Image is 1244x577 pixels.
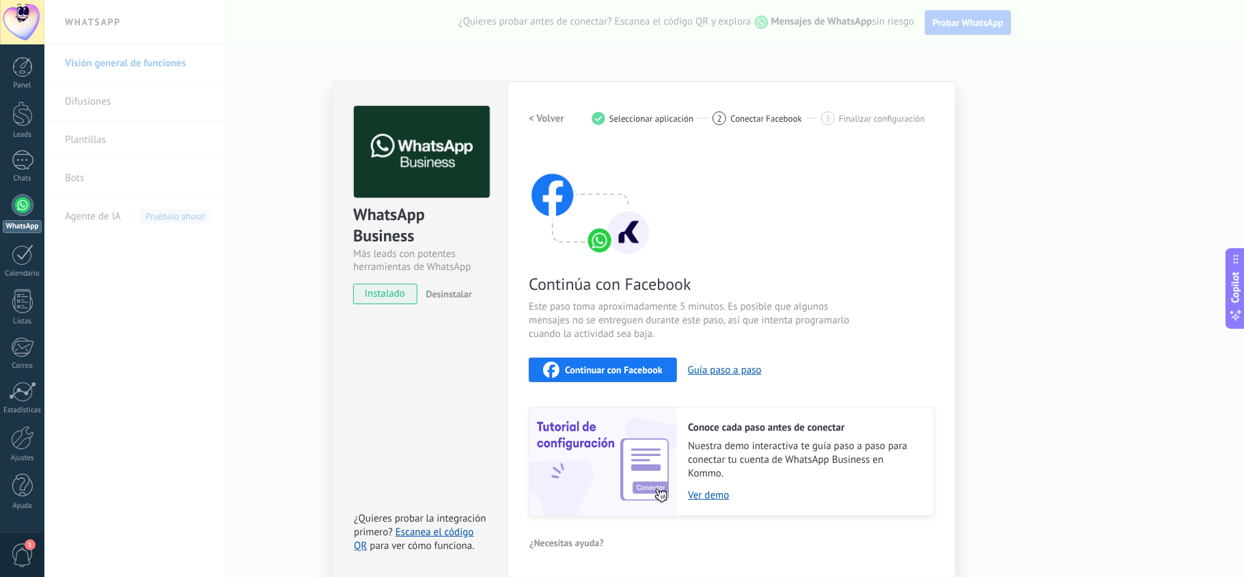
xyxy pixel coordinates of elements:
span: 2 [717,113,722,124]
span: Finalizar configuración [839,113,925,124]
div: Leads [3,131,42,139]
div: Listas [3,317,42,326]
div: Estadísticas [3,406,42,415]
span: Este paso toma aproximadamente 5 minutos. Es posible que algunos mensajes no se entreguen durante... [529,300,854,341]
h2: < Volver [529,112,564,125]
img: connect with facebook [529,147,652,256]
div: Panel [3,81,42,90]
img: logo_main.png [354,106,490,198]
button: Continuar con Facebook [529,358,677,382]
div: Correo [3,362,42,371]
span: 3 [825,113,830,124]
span: Continúa con Facebook [529,273,854,295]
h2: Conoce cada paso antes de conectar [688,421,920,434]
span: Conectar Facebook [730,113,802,124]
button: Guía paso a paso [688,364,762,377]
button: < Volver [529,106,564,131]
span: Nuestra demo interactiva te guía paso a paso para conectar tu cuenta de WhatsApp Business en Kommo. [688,440,920,481]
span: Desinstalar [426,288,472,300]
button: Desinstalar [421,284,472,304]
span: 1 [25,539,36,550]
span: Copilot [1229,272,1243,304]
span: Continuar con Facebook [565,365,663,375]
a: Escanea el código QR [354,526,473,552]
div: Chats [3,174,42,183]
div: Calendario [3,269,42,278]
span: instalado [354,284,416,304]
div: Ajustes [3,454,42,463]
div: Ayuda [3,502,42,511]
div: WhatsApp Business [353,204,488,247]
span: para ver cómo funciona. [370,539,474,552]
div: WhatsApp [3,220,42,233]
div: Más leads con potentes herramientas de WhatsApp [353,247,488,273]
button: ¿Necesitas ayuda? [529,533,605,553]
span: Seleccionar aplicación [609,113,694,124]
span: ¿Necesitas ayuda? [529,538,604,548]
span: ¿Quieres probar la integración primero? [354,512,486,539]
a: Ver demo [688,489,920,502]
